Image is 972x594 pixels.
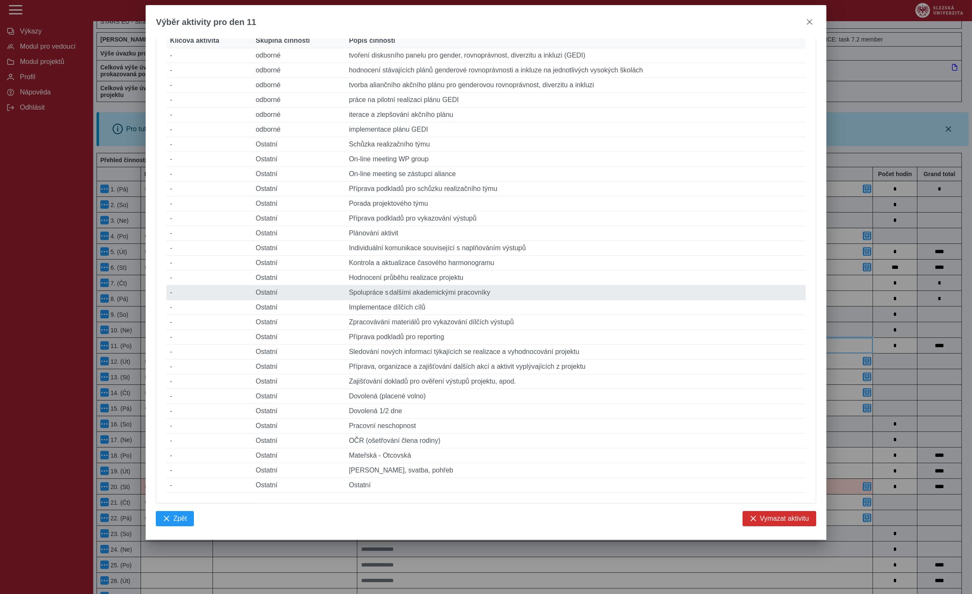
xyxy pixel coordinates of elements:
[743,511,816,526] button: Vymazat aktivitu
[252,271,345,285] td: Ostatní
[252,404,345,419] td: Ostatní
[349,37,395,44] span: Popis činnosti
[252,478,345,493] td: Ostatní
[252,167,345,182] td: Ostatní
[166,93,252,108] td: -
[252,315,345,330] td: Ostatní
[252,93,345,108] td: odborné
[252,448,345,463] td: Ostatní
[345,167,805,182] td: On-line meeting se zástupci aliance
[166,196,252,211] td: -
[252,359,345,374] td: Ostatní
[345,137,805,152] td: Schůzka realizačního týmu
[345,448,805,463] td: Mateřská - Otcovská
[156,511,194,526] button: Zpět
[166,48,252,63] td: -
[345,359,805,374] td: Příprava, organizace a zajišťování dalších akcí a aktivit vyplývajících z projektu
[345,152,805,167] td: On-line meeting WP group
[252,300,345,315] td: Ostatní
[345,122,805,137] td: implementace plánu GEDI
[345,256,805,271] td: Kontrola a aktualizace časového harmonogramu
[166,167,252,182] td: -
[345,78,805,93] td: tvorba aliančního akčního plánu pro genderovou rovnoprávnost, diverzitu a inkluzi
[166,78,252,93] td: -
[345,389,805,404] td: Dovolená (placené volno)
[256,37,310,44] span: Skupina činností
[156,17,256,27] span: Výběr aktivity pro den 11
[345,182,805,196] td: Příprava podkladů pro schůzku realizačního týmu
[345,226,805,241] td: Plánování aktivit
[166,226,252,241] td: -
[166,463,252,478] td: -
[166,345,252,359] td: -
[803,15,816,29] button: close
[252,389,345,404] td: Ostatní
[345,196,805,211] td: Porada projektového týmu
[166,63,252,78] td: -
[252,63,345,78] td: odborné
[345,434,805,448] td: OČR (ošetřování člena rodiny)
[166,152,252,167] td: -
[166,241,252,256] td: -
[166,315,252,330] td: -
[345,48,805,63] td: tvoření diskusního panelu pro gender, rovnoprávnost, diverzitu a inkluzi (GEDI)
[345,63,805,78] td: hodnocení stávajících plánů genderové rovnoprávnosti a inkluze na jednotlivých vysokých školách
[345,315,805,330] td: Zpracovávání materiálů pro vykazování dílčích výstupů
[252,434,345,448] td: Ostatní
[166,419,252,434] td: -
[345,108,805,122] td: iterace a zlepšování akčního plánu
[345,93,805,108] td: práce na pilotní realizaci plánu GEDI
[345,404,805,419] td: Dovolená 1/2 dne
[345,300,805,315] td: Implementace dílčích cílů
[252,108,345,122] td: odborné
[166,211,252,226] td: -
[166,359,252,374] td: -
[345,463,805,478] td: [PERSON_NAME], svatba, pohřeb
[252,78,345,93] td: odborné
[170,37,219,44] span: Klíčová aktivita
[166,182,252,196] td: -
[252,152,345,167] td: Ostatní
[166,374,252,389] td: -
[252,182,345,196] td: Ostatní
[166,434,252,448] td: -
[345,271,805,285] td: Hodnocení průběhu realizace projektu
[252,285,345,300] td: Ostatní
[252,345,345,359] td: Ostatní
[166,478,252,493] td: -
[252,256,345,271] td: Ostatní
[345,478,805,493] td: Ostatní
[252,241,345,256] td: Ostatní
[166,404,252,419] td: -
[166,122,252,137] td: -
[252,463,345,478] td: Ostatní
[252,419,345,434] td: Ostatní
[345,374,805,389] td: Zajišťování dokladů pro ověření výstupů projektu, apod.
[173,515,187,522] span: Zpět
[252,330,345,345] td: Ostatní
[166,137,252,152] td: -
[345,241,805,256] td: Individuální komunikace související s naplňováním výstupů
[166,448,252,463] td: -
[252,137,345,152] td: Ostatní
[252,196,345,211] td: Ostatní
[252,226,345,241] td: Ostatní
[252,122,345,137] td: odborné
[760,515,809,522] span: Vymazat aktivitu
[166,108,252,122] td: -
[166,271,252,285] td: -
[252,374,345,389] td: Ostatní
[345,419,805,434] td: Pracovní neschopnost
[252,48,345,63] td: odborné
[252,211,345,226] td: Ostatní
[345,285,805,300] td: Spolupráce s dalšími akademickými pracovníky
[166,330,252,345] td: -
[166,300,252,315] td: -
[345,211,805,226] td: Příprava podkladů pro vykazování výstupů
[166,285,252,300] td: -
[345,330,805,345] td: Příprava podkladů pro reporting
[166,389,252,404] td: -
[166,256,252,271] td: -
[345,345,805,359] td: Sledování nových informací týkajících se realizace a vyhodnocování projektu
